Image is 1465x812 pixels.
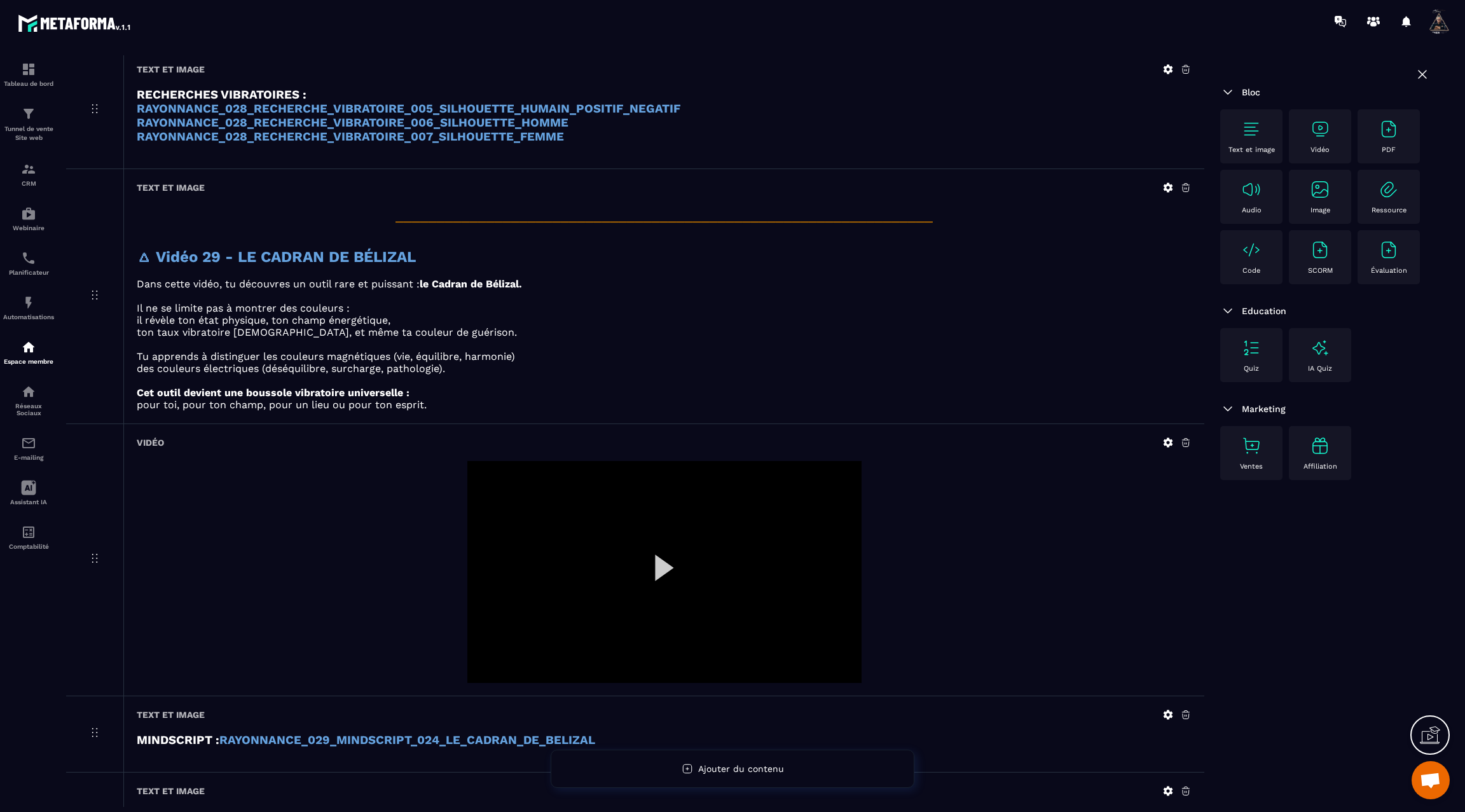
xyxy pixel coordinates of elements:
[137,88,306,102] strong: RECHERCHES VIBRATOIRES :
[1242,87,1260,97] span: Bloc
[3,313,54,320] p: Automatisations
[137,387,409,399] strong: Cet outil devient une boussole vibratoire universelle :
[1228,146,1275,154] p: Text et image
[1244,364,1259,373] p: Quiz
[1241,179,1262,200] img: text-image no-wra
[137,116,568,130] a: RAYONNANCE_028_RECHERCHE_VIBRATOIRE_006_SILHOUETTE_HOMME
[1412,761,1450,799] div: Ouvrir le chat
[3,269,54,276] p: Planificateur
[1379,119,1399,139] img: text-image no-wra
[3,286,54,330] a: automationsautomationsAutomatisations
[1382,146,1396,154] p: PDF
[1303,462,1337,471] p: Affiliation
[137,710,205,720] h6: Text et image
[698,764,784,774] span: Ajouter du contenu
[1310,119,1330,139] img: text-image no-wra
[21,251,36,266] img: scheduler
[137,362,445,375] span: des couleurs électriques (déséquilibre, surcharge, pathologie).
[137,314,390,326] span: il révèle ton état physique, ton champ énergétique,
[1379,179,1399,200] img: text-image no-wra
[3,403,54,416] p: Réseaux Sociaux
[3,543,54,550] p: Comptabilité
[1241,119,1262,139] img: text-image no-wra
[1310,240,1330,260] img: text-image no-wra
[1241,338,1262,358] img: text-image no-wra
[1241,436,1262,456] img: text-image no-wra
[137,350,515,362] span: Tu apprends à distinguer les couleurs magnétiques (vie, équilibre, harmonie)
[137,399,427,411] span: pour toi, pour ton champ, pour un lieu ou pour ton esprit.
[3,152,54,196] a: formationformationCRM
[1240,462,1263,471] p: Ventes
[21,62,36,77] img: formation
[137,64,205,74] h6: Text et image
[3,196,54,241] a: automationsautomationsWebinaire
[1220,303,1235,319] img: arrow-down
[137,182,205,193] h6: Text et image
[3,499,54,506] p: Assistant IA
[3,471,54,515] a: Assistant IA
[3,241,54,286] a: schedulerschedulerPlanificateur
[1242,206,1262,214] p: Audio
[21,295,36,310] img: automations
[3,224,54,231] p: Webinaire
[1242,404,1286,414] span: Marketing
[395,206,933,224] span: _________________________________________________________________
[137,786,205,796] h6: Text et image
[1371,266,1407,275] p: Évaluation
[219,733,595,747] strong: RAYONNANCE_029_MINDSCRIPT_024_LE_CADRAN_DE_BELIZAL
[1220,401,1235,416] img: arrow-down
[3,80,54,87] p: Tableau de bord
[137,326,517,338] span: ton taux vibratoire [DEMOGRAPHIC_DATA], et même ta couleur de guérison.
[3,125,54,142] p: Tunnel de vente Site web
[3,375,54,426] a: social-networksocial-networkRéseaux Sociaux
[1310,338,1330,358] img: text-image
[3,515,54,560] a: accountantaccountantComptabilité
[21,340,36,355] img: automations
[137,248,416,266] strong: 🜂 Vidéo 29 - LE CADRAN DE BÉLIZAL
[1308,364,1332,373] p: IA Quiz
[420,278,522,290] strong: le Cadran de Bélizal.
[21,206,36,221] img: automations
[1241,240,1262,260] img: text-image no-wra
[1379,240,1399,260] img: text-image no-wra
[21,106,36,121] img: formation
[21,162,36,177] img: formation
[18,11,132,34] img: logo
[1242,306,1286,316] span: Education
[1220,85,1235,100] img: arrow-down
[137,278,420,290] span: Dans cette vidéo, tu découvres un outil rare et puissant :
[3,97,54,152] a: formationformationTunnel de vente Site web
[1310,179,1330,200] img: text-image no-wra
[1242,266,1260,275] p: Code
[1310,206,1330,214] p: Image
[21,525,36,540] img: accountant
[1308,266,1333,275] p: SCORM
[3,330,54,375] a: automationsautomationsEspace membre
[3,454,54,461] p: E-mailing
[3,52,54,97] a: formationformationTableau de bord
[137,733,219,747] strong: MINDSCRIPT :
[137,102,680,116] a: RAYONNANCE_028_RECHERCHE_VIBRATOIRE_005_SILHOUETTE_HUMAIN_POSITIF_NEGATIF
[21,436,36,451] img: email
[137,302,350,314] span: Il ne se limite pas à montrer des couleurs :
[3,426,54,471] a: emailemailE-mailing
[21,384,36,399] img: social-network
[137,437,164,448] h6: Vidéo
[3,358,54,365] p: Espace membre
[1310,146,1330,154] p: Vidéo
[1310,436,1330,456] img: text-image
[137,130,564,144] a: RAYONNANCE_028_RECHERCHE_VIBRATOIRE_007_SILHOUETTE_FEMME
[3,180,54,187] p: CRM
[1372,206,1407,214] p: Ressource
